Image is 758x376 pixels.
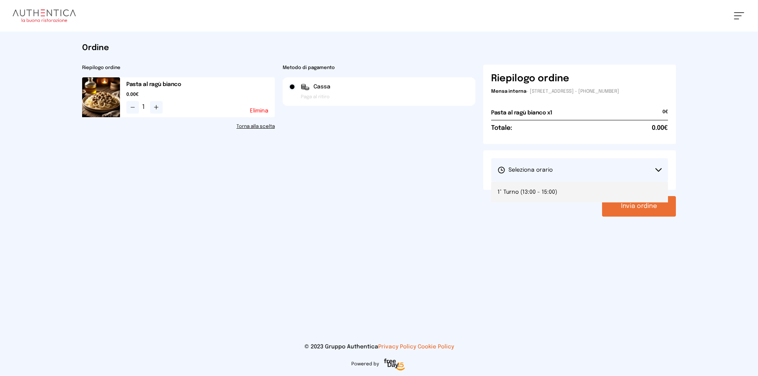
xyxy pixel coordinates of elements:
[378,344,416,350] a: Privacy Policy
[13,343,745,351] p: © 2023 Gruppo Authentica
[497,166,553,174] span: Seleziona orario
[418,344,454,350] a: Cookie Policy
[602,196,676,217] button: Invia ordine
[351,361,379,367] span: Powered by
[491,158,668,182] button: Seleziona orario
[497,188,557,196] span: 1° Turno (13:00 - 15:00)
[382,357,407,373] img: logo-freeday.3e08031.png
